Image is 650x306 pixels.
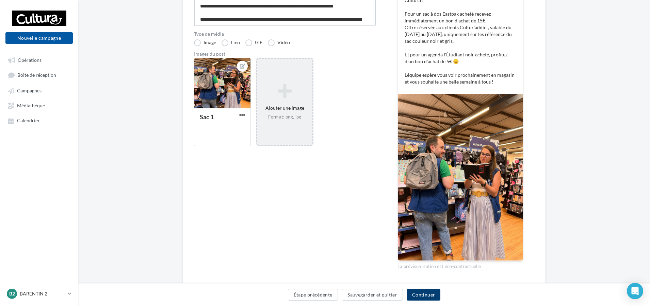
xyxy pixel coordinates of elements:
label: GIF [245,39,262,46]
div: Images du post [194,52,376,56]
a: Opérations [4,54,74,66]
button: Nouvelle campagne [5,32,73,44]
label: Type de média [194,32,376,36]
span: Calendrier [17,118,40,124]
span: Boîte de réception [17,72,56,78]
a: Boîte de réception [4,69,74,81]
span: Campagnes [17,88,42,93]
a: B2 BARENTIN 2 [5,287,73,300]
a: Calendrier [4,114,74,126]
button: Sauvegarder et quitter [342,289,403,301]
label: Image [194,39,216,46]
button: Étape précédente [288,289,338,301]
span: Médiathèque [17,103,45,108]
span: B2 [9,290,15,297]
span: Opérations [18,57,42,63]
label: Lien [222,39,240,46]
a: Médiathèque [4,99,74,111]
button: Continuer [407,289,440,301]
a: Campagnes [4,84,74,96]
div: La prévisualisation est non-contractuelle [397,261,523,270]
div: Sac 1 [200,113,214,121]
div: Open Intercom Messenger [627,283,643,299]
label: Vidéo [268,39,290,46]
p: BARENTIN 2 [20,290,65,297]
